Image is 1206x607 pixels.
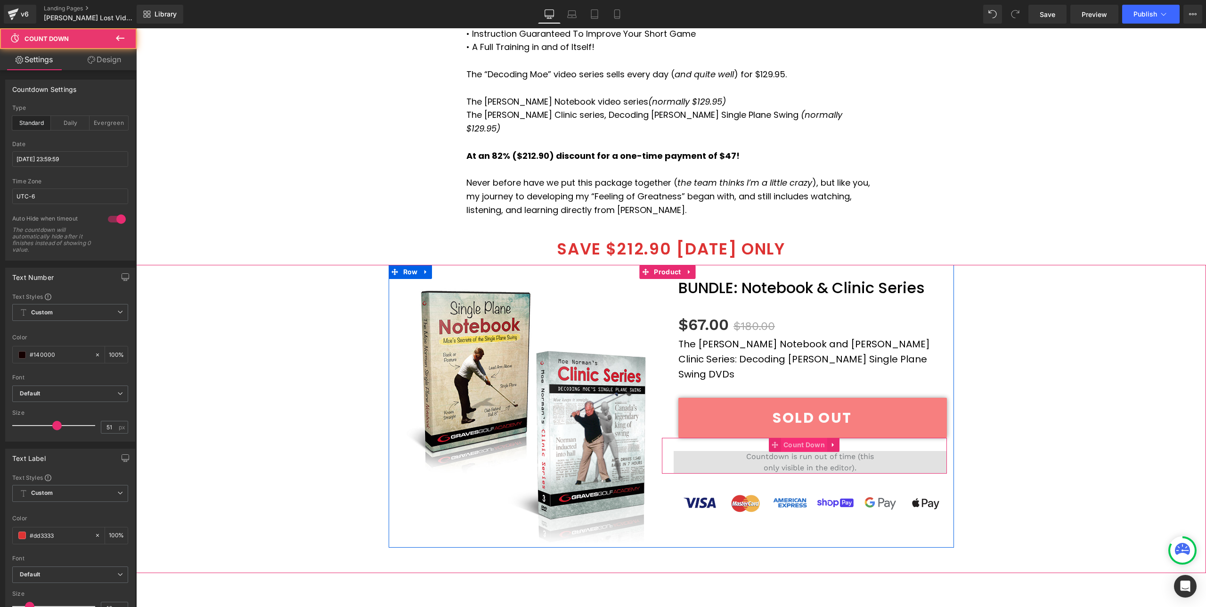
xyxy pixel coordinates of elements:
[1122,5,1180,24] button: Publish
[12,474,128,481] div: Text Styles
[12,268,54,281] div: Text Number
[265,237,284,251] span: Row
[983,5,1002,24] button: Undo
[330,12,740,26] div: • A Full Training in and of Itself!
[20,571,40,579] i: Default
[31,309,53,317] b: Custom
[330,81,706,106] span: (normally $129.95)
[330,40,740,53] div: The “Decoding Moe” video series sells every day ( ) for $129.95.
[260,251,528,519] img: BUNDLE: Notebook & Clinic Series
[645,410,691,424] span: Count Down
[12,141,128,148] div: Date
[12,227,97,253] div: The countdown will automatically hide after it finishes instead of showing 0 value.
[4,5,36,24] a: v6
[538,40,598,52] i: and quite well
[547,237,560,251] a: Expand / Collapse
[12,591,128,597] div: Size
[330,67,590,79] span: The [PERSON_NAME] Notebook video series
[541,148,676,160] i: the team thinks I’m a little crazy
[19,8,31,20] div: v6
[12,374,128,381] div: Font
[70,49,139,70] a: Design
[155,10,177,18] span: Library
[20,390,40,398] i: Default
[44,14,134,22] span: [PERSON_NAME] Lost Video Footage - Physical DVDs - 72 Hours
[330,122,603,133] strong: At an 82% ($212.90) discount for a one-time payment of $47!
[1133,10,1157,18] span: Publish
[44,5,152,12] a: Landing Pages
[12,515,128,522] div: Color
[542,308,811,353] p: The [PERSON_NAME] Notebook and [PERSON_NAME] Clinic Series: Decoding [PERSON_NAME] Single Plane S...
[12,449,46,462] div: Text Label
[12,555,128,562] div: Font
[136,28,1206,607] iframe: To enrich screen reader interactions, please activate Accessibility in Grammarly extension settings
[561,5,583,24] a: Laptop
[119,424,127,430] span: px
[1082,9,1107,19] span: Preview
[542,369,811,410] button: Sold Out
[137,5,183,24] a: New Library
[12,80,76,93] div: Countdown Settings
[583,5,606,24] a: Tablet
[31,489,53,497] b: Custom
[330,210,740,232] h2: Save $212.90 [DATE] ONLY
[30,350,90,360] input: Color
[1040,9,1055,19] span: Save
[330,80,740,107] div: The [PERSON_NAME] Clinic series, Decoding [PERSON_NAME] Single Plane Swing
[1183,5,1202,24] button: More
[1006,5,1025,24] button: Redo
[12,215,98,225] div: Auto Hide when timeout
[284,237,296,251] a: Expand / Collapse
[1070,5,1118,24] a: Preview
[606,5,628,24] a: Mobile
[538,5,561,24] a: Desktop
[30,530,90,541] input: Color
[691,410,703,424] a: Expand / Collapse
[90,116,128,130] div: Evergreen
[597,291,639,304] span: $180.00
[636,379,716,400] span: Sold Out
[12,178,128,185] div: Time Zone
[542,251,789,269] a: BUNDLE: Notebook & Clinic Series
[512,67,590,79] i: (normally $129.95)
[105,527,128,544] div: %
[1174,575,1197,598] div: Open Intercom Messenger
[515,237,547,251] span: Product
[12,410,128,416] div: Size
[24,35,69,42] span: Count Down
[12,334,128,341] div: Color
[51,116,90,130] div: Daily
[105,346,128,363] div: %
[12,105,128,111] div: Type
[330,148,740,189] div: Never before have we put this package together ( ), but like you, my journey to developing my “Fe...
[12,116,51,130] div: Standard
[542,285,593,308] span: $67.00
[12,293,128,300] div: Text Styles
